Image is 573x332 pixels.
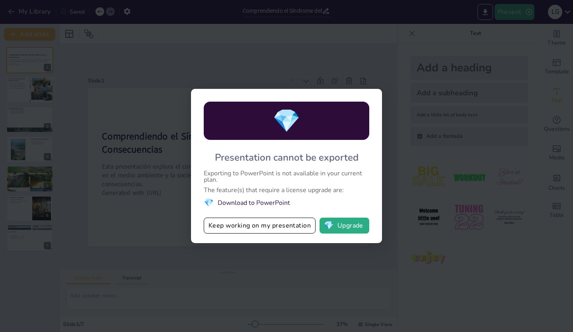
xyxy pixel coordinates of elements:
[204,170,369,183] div: Exporting to PowerPoint is not available in your current plan.
[204,197,214,208] span: diamond
[324,222,334,230] span: diamond
[215,151,359,164] div: Presentation cannot be exported
[204,218,316,234] button: Keep working on my presentation
[273,106,300,136] span: diamond
[320,218,369,234] button: diamondUpgrade
[204,197,369,208] li: Download to PowerPoint
[204,187,369,193] div: The feature(s) that require a license upgrade are:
